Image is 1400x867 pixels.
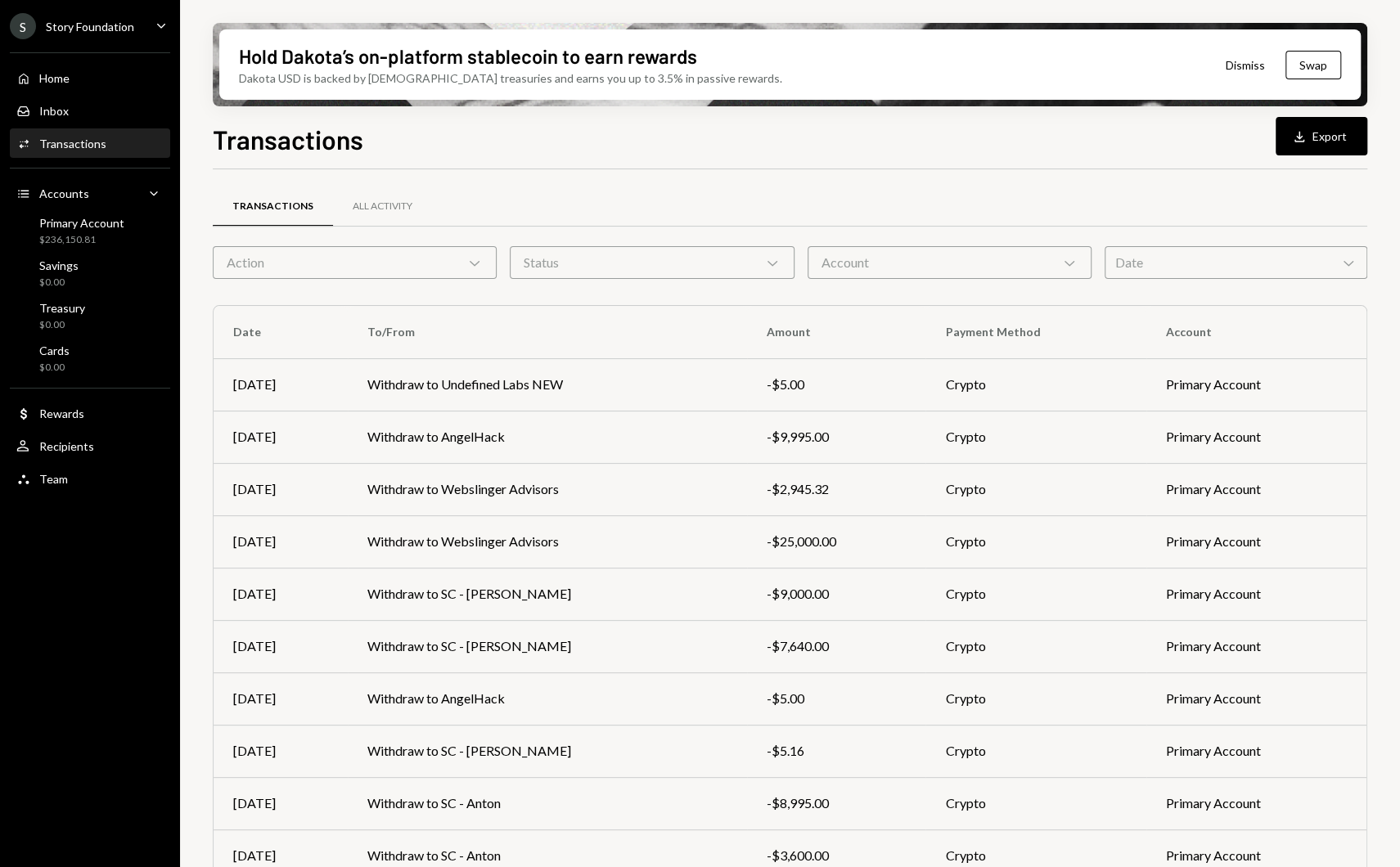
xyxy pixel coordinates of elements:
[925,777,1146,829] td: Crypto
[1146,725,1366,777] td: Primary Account
[767,532,906,551] div: -$25,000.00
[213,246,497,279] div: Action
[348,463,747,515] td: Withdraw to Webslinger Advisors
[10,431,170,460] a: Recipients
[39,216,124,230] div: Primary Account
[39,71,70,85] div: Home
[39,233,124,247] div: $236,150.81
[348,620,747,672] td: Withdraw to SC - [PERSON_NAME]
[767,846,906,865] div: -$3,600.00
[348,306,747,358] th: To/From
[213,123,363,155] h1: Transactions
[10,254,170,293] a: Savings$0.00
[1146,411,1366,463] td: Primary Account
[353,200,412,213] div: All Activity
[213,186,333,227] a: Transactions
[348,777,747,829] td: Withdraw to SC - Anton
[233,741,328,761] div: [DATE]
[233,427,328,447] div: [DATE]
[925,672,1146,725] td: Crypto
[1146,515,1366,568] td: Primary Account
[1146,777,1366,829] td: Primary Account
[233,793,328,813] div: [DATE]
[348,672,747,725] td: Withdraw to AngelHack
[925,568,1146,620] td: Crypto
[233,584,328,604] div: [DATE]
[333,186,432,227] a: All Activity
[39,104,69,118] div: Inbox
[46,20,134,34] div: Story Foundation
[233,689,328,708] div: [DATE]
[39,186,89,200] div: Accounts
[233,532,328,551] div: [DATE]
[767,636,906,656] div: -$7,640.00
[925,463,1146,515] td: Crypto
[925,725,1146,777] td: Crypto
[239,43,697,70] div: Hold Dakota’s on-platform stablecoin to earn rewards
[10,398,170,428] a: Rewards
[1105,246,1367,279] div: Date
[348,515,747,568] td: Withdraw to Webslinger Advisors
[1205,46,1285,84] button: Dismiss
[39,361,70,375] div: $0.00
[233,846,328,865] div: [DATE]
[39,137,106,150] div: Transactions
[767,427,906,447] div: -$9,995.00
[232,200,313,213] div: Transactions
[1276,117,1367,155] button: Export
[925,358,1146,411] td: Crypto
[10,296,170,335] a: Treasury$0.00
[925,411,1146,463] td: Crypto
[39,407,84,420] div: Rewards
[925,515,1146,568] td: Crypto
[39,258,79,272] div: Savings
[39,344,70,357] div: Cards
[1146,463,1366,515] td: Primary Account
[1146,568,1366,620] td: Primary Account
[39,301,85,315] div: Treasury
[10,96,170,125] a: Inbox
[767,375,906,394] div: -$5.00
[1285,51,1341,79] button: Swap
[10,63,170,92] a: Home
[925,620,1146,672] td: Crypto
[10,13,36,39] div: S
[39,318,85,332] div: $0.00
[348,411,747,463] td: Withdraw to AngelHack
[767,741,906,761] div: -$5.16
[10,339,170,378] a: Cards$0.00
[10,128,170,158] a: Transactions
[767,689,906,708] div: -$5.00
[348,725,747,777] td: Withdraw to SC - [PERSON_NAME]
[747,306,925,358] th: Amount
[39,472,68,486] div: Team
[233,375,328,394] div: [DATE]
[510,246,794,279] div: Status
[39,276,79,290] div: $0.00
[10,178,170,208] a: Accounts
[1146,620,1366,672] td: Primary Account
[1146,358,1366,411] td: Primary Account
[808,246,1092,279] div: Account
[214,306,348,358] th: Date
[39,439,94,453] div: Recipients
[1146,672,1366,725] td: Primary Account
[10,464,170,493] a: Team
[348,568,747,620] td: Withdraw to SC - [PERSON_NAME]
[1146,306,1366,358] th: Account
[348,358,747,411] td: Withdraw to Undefined Labs NEW
[233,636,328,656] div: [DATE]
[10,211,170,250] a: Primary Account$236,150.81
[767,793,906,813] div: -$8,995.00
[767,584,906,604] div: -$9,000.00
[925,306,1146,358] th: Payment Method
[767,479,906,499] div: -$2,945.32
[239,70,782,87] div: Dakota USD is backed by [DEMOGRAPHIC_DATA] treasuries and earns you up to 3.5% in passive rewards.
[233,479,328,499] div: [DATE]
